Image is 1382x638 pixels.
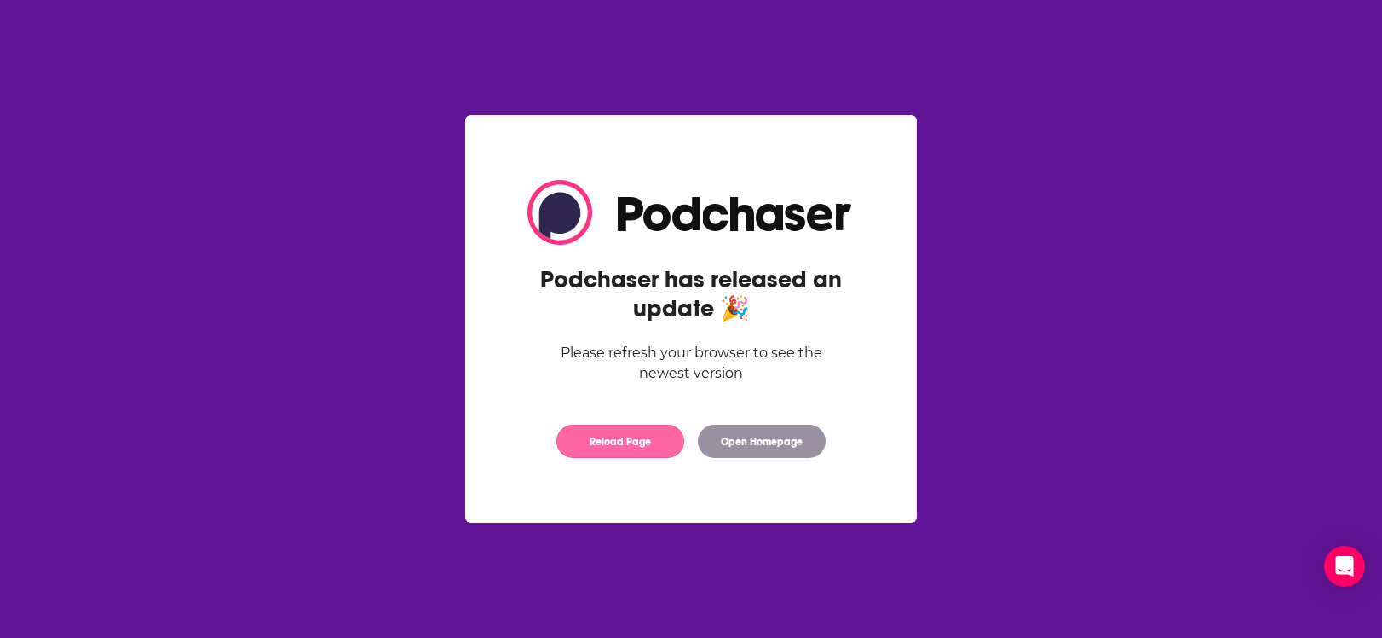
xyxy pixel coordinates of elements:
[527,180,855,245] img: Logo
[527,343,855,384] div: Please refresh your browser to see the newest version
[527,265,855,323] h2: Podchaser has released an update 🎉
[1324,546,1365,587] div: Open Intercom Messenger
[556,425,684,458] button: Reload Page
[698,425,826,458] button: Open Homepage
